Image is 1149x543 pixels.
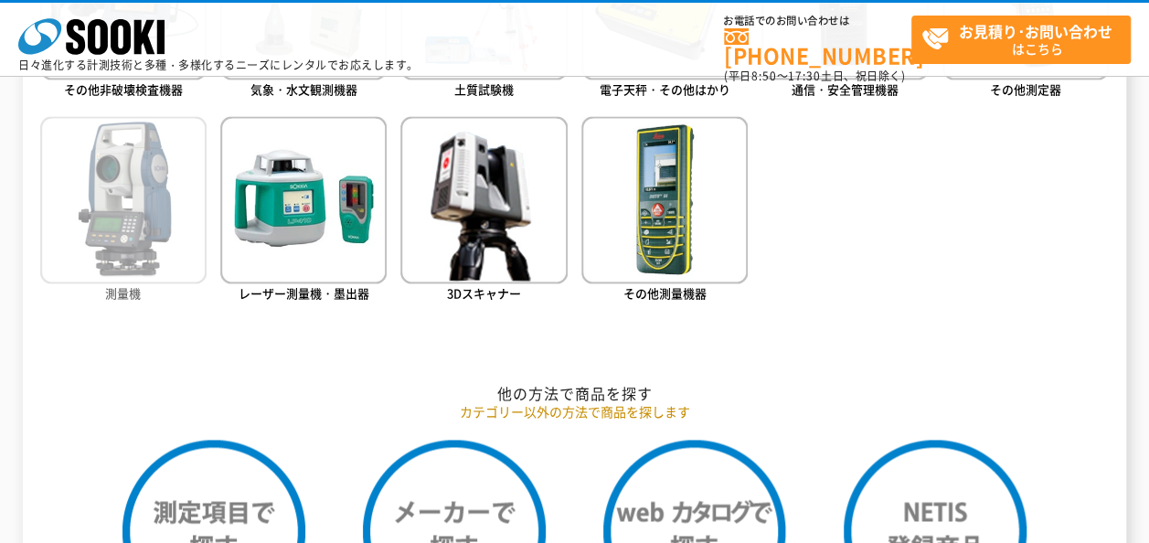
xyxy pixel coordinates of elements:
span: 通信・安全管理機器 [792,80,899,98]
img: 3Dスキャナー [400,116,567,282]
span: 土質試験機 [454,80,514,98]
a: お見積り･お問い合わせはこちら [911,16,1131,64]
span: 8:50 [751,68,777,84]
h2: 他の方法で商品を探す [40,384,1110,403]
a: 測量機 [40,116,207,305]
img: その他測量機器 [581,116,748,282]
span: 気象・水文観測機器 [250,80,357,98]
span: お電話でのお問い合わせは [724,16,911,27]
p: 日々進化する計測技術と多種・多様化するニーズにレンタルでお応えします。 [18,59,419,70]
a: レーザー測量機・墨出器 [220,116,387,305]
span: 電子天秤・その他はかり [600,80,730,98]
img: 測量機 [40,116,207,282]
span: 測量機 [105,284,141,302]
img: レーザー測量機・墨出器 [220,116,387,282]
strong: お見積り･お問い合わせ [959,20,1112,42]
a: [PHONE_NUMBER] [724,28,911,66]
span: その他測量機器 [623,284,707,302]
span: その他非破壊検査機器 [64,80,183,98]
span: 3Dスキャナー [447,284,521,302]
a: 3Dスキャナー [400,116,567,305]
a: その他測量機器 [581,116,748,305]
span: (平日 ～ 土日、祝日除く) [724,68,905,84]
span: その他測定器 [990,80,1061,98]
span: レーザー測量機・墨出器 [239,284,369,302]
p: カテゴリー以外の方法で商品を探します [40,402,1110,421]
span: はこちら [921,16,1130,62]
span: 17:30 [788,68,821,84]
